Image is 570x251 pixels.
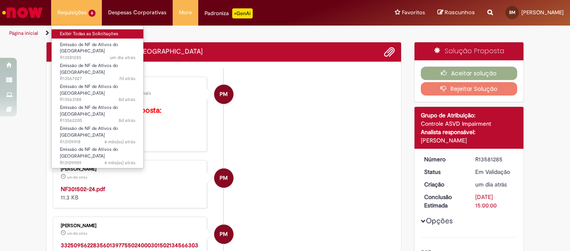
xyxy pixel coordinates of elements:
span: R13563188 [60,96,135,103]
span: um dia atrás [475,181,507,188]
span: PM [220,168,228,188]
button: Adicionar anexos [384,47,395,57]
div: 30/09/2025 12:38:58 [475,180,514,189]
a: NF301502-24.pdf [61,185,105,193]
span: Emissão de NF de Ativos do [GEOGRAPHIC_DATA] [60,62,118,75]
span: Emissão de NF de Ativos do [GEOGRAPHIC_DATA] [60,104,118,117]
a: Aberto R13567027 : Emissão de NF de Ativos do ASVD [52,61,144,79]
div: [DATE] 15:00:00 [475,193,514,210]
dt: Número [418,155,469,163]
button: Aceitar solução [421,67,518,80]
div: Em Validação [475,168,514,176]
dt: Status [418,168,469,176]
span: Favoritos [402,8,425,17]
span: [PERSON_NAME] [521,9,564,16]
span: R13109909 [60,160,135,166]
p: +GenAi [232,8,253,18]
time: 30/09/2025 12:38:59 [110,54,135,61]
time: 30/09/2025 13:30:51 [67,231,87,236]
dt: Conclusão Estimada [418,193,469,210]
time: 30/09/2025 12:38:58 [475,181,507,188]
div: Paola Machado [214,225,233,244]
span: Emissão de NF de Ativos do [GEOGRAPHIC_DATA] [60,125,118,138]
span: R13562205 [60,117,135,124]
div: Paola Machado [214,85,233,104]
span: 8d atrás [119,96,135,103]
span: 7d atrás [119,75,135,82]
span: PM [220,84,228,104]
span: R13567027 [60,75,135,82]
time: 30/09/2025 13:30:51 [67,175,87,180]
time: 29/05/2025 14:00:40 [104,160,135,166]
time: 24/09/2025 10:41:19 [119,117,135,124]
div: Solução Proposta [415,42,524,60]
div: Grupo de Atribuição: [421,111,518,119]
div: 11.3 KB [61,185,200,202]
div: [PERSON_NAME] [421,136,518,145]
span: Emissão de NF de Ativos do [GEOGRAPHIC_DATA] [60,41,118,54]
span: More [179,8,192,17]
span: um dia atrás [110,54,135,61]
dt: Criação [418,180,469,189]
span: 6 [88,10,96,17]
div: Paola Machado [214,168,233,188]
ul: Requisições [51,25,144,168]
span: 4 mês(es) atrás [104,139,135,145]
div: Analista responsável: [421,128,518,136]
span: um dia atrás [67,175,87,180]
span: 4 mês(es) atrás [104,160,135,166]
time: 24/09/2025 14:11:30 [119,96,135,103]
span: Rascunhos [445,8,475,16]
a: Aberto R13562205 : Emissão de NF de Ativos do ASVD [52,103,144,121]
a: Exibir Todas as Solicitações [52,29,144,39]
a: Aberto R13581285 : Emissão de NF de Ativos do ASVD [52,40,144,58]
span: BM [509,10,516,15]
a: Rascunhos [438,9,475,17]
span: um dia atrás [67,231,87,236]
button: Rejeitar Solução [421,82,518,96]
span: Requisições [57,8,87,17]
span: PM [220,224,228,244]
time: 29/05/2025 14:02:20 [104,139,135,145]
div: Padroniza [205,8,253,18]
a: Página inicial [9,30,38,36]
div: [PERSON_NAME] [61,167,200,172]
span: Emissão de NF de Ativos do [GEOGRAPHIC_DATA] [60,146,118,159]
div: [PERSON_NAME] [61,223,200,228]
span: R13109918 [60,139,135,145]
span: 8d atrás [119,117,135,124]
a: Aberto R13109909 : Emissão de NF de Ativos do ASVD [52,145,144,163]
span: Emissão de NF de Ativos do [GEOGRAPHIC_DATA] [60,83,118,96]
time: 25/09/2025 14:42:01 [119,75,135,82]
div: Controle ASVD Impairment [421,119,518,128]
a: Aberto R13109918 : Emissão de NF de Ativos do ASVD [52,124,144,142]
span: Despesas Corporativas [108,8,166,17]
img: ServiceNow [1,4,44,21]
ul: Trilhas de página [6,26,374,41]
div: R13581285 [475,155,514,163]
a: Aberto R13563188 : Emissão de NF de Ativos do ASVD [52,82,144,100]
span: R13581285 [60,54,135,61]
